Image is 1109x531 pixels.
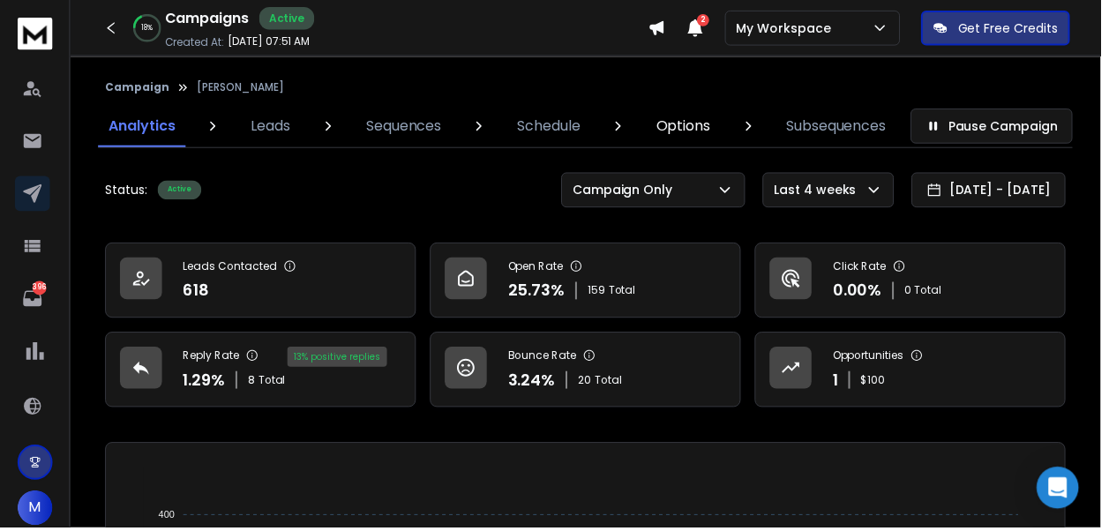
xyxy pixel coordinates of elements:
p: Reply Rate [184,351,241,365]
p: Created At: [166,35,226,49]
p: Sequences [369,116,445,138]
p: Subsequences [792,116,893,138]
p: Status: [106,183,148,200]
a: Opportunities1$100 [761,334,1074,410]
p: Leads Contacted [184,261,279,275]
p: 618 [184,280,211,305]
p: 18 % [143,23,154,34]
p: 0.00 % [839,280,888,305]
span: 159 [592,286,610,300]
div: 13 % positive replies [289,349,390,370]
p: [PERSON_NAME] [199,81,286,95]
div: Open Intercom Messenger [1045,470,1087,512]
p: Click Rate [839,261,893,275]
p: Last 4 weeks [780,183,870,200]
a: Reply Rate1.29%8Total13% positive replies [106,334,419,410]
h1: Campaigns [166,8,251,29]
p: Leads [253,116,293,138]
span: 8 [250,376,257,390]
p: My Workspace [742,19,844,37]
a: Sequences [358,106,455,148]
p: 0 Total [911,286,948,300]
span: 2 [702,14,715,26]
p: $ 100 [867,376,892,390]
a: Click Rate0.00%0 Total [761,244,1074,320]
p: 1.29 % [184,370,227,395]
a: Open Rate25.73%159Total [433,244,746,320]
button: Get Free Credits [928,11,1078,46]
p: 25.73 % [512,280,569,305]
p: Get Free Credits [965,19,1066,37]
a: 396 [15,283,50,318]
p: Open Rate [512,261,567,275]
button: M [18,494,53,529]
button: Campaign [106,81,170,95]
a: Leads Contacted618 [106,244,419,320]
button: [DATE] - [DATE] [918,174,1074,209]
a: Schedule [511,106,596,148]
button: Pause Campaign [918,109,1081,145]
p: Analytics [109,116,176,138]
p: Opportunities [839,351,910,365]
span: Total [599,376,626,390]
p: Bounce Rate [512,351,581,365]
span: Total [260,376,288,390]
p: 396 [33,283,47,297]
tspan: 400 [160,513,176,524]
a: Analytics [99,106,187,148]
p: 3.24 % [512,370,559,395]
span: 20 [582,376,596,390]
p: [DATE] 07:51 AM [229,34,312,49]
img: logo [18,18,53,50]
a: Leads [243,106,303,148]
a: Bounce Rate3.24%20Total [433,334,746,410]
a: Options [650,106,726,148]
div: Active [261,7,317,30]
p: Campaign Only [577,183,685,200]
p: 1 [839,370,844,395]
p: Options [661,116,716,138]
div: Active [159,182,203,201]
span: Total [613,286,641,300]
a: Subsequences [782,106,903,148]
p: Schedule [521,116,585,138]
